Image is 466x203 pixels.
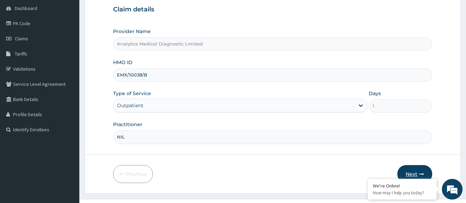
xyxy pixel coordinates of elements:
button: Next [397,165,432,183]
label: Days [369,90,381,97]
input: Enter Name [113,130,433,144]
span: Tariffs [15,51,27,57]
span: Claims [15,35,28,42]
label: Practitioner [113,121,142,128]
div: We're Online! [373,183,432,189]
button: Previous [113,165,153,183]
span: Dashboard [15,5,37,11]
h3: Claim details [113,6,433,13]
label: HMO ID [113,59,132,66]
label: Provider Name [113,28,151,35]
div: Outpatient [117,102,143,109]
label: Type of Service [113,90,151,97]
p: How may I help you today? [373,190,432,196]
input: Enter HMO ID [113,68,433,82]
